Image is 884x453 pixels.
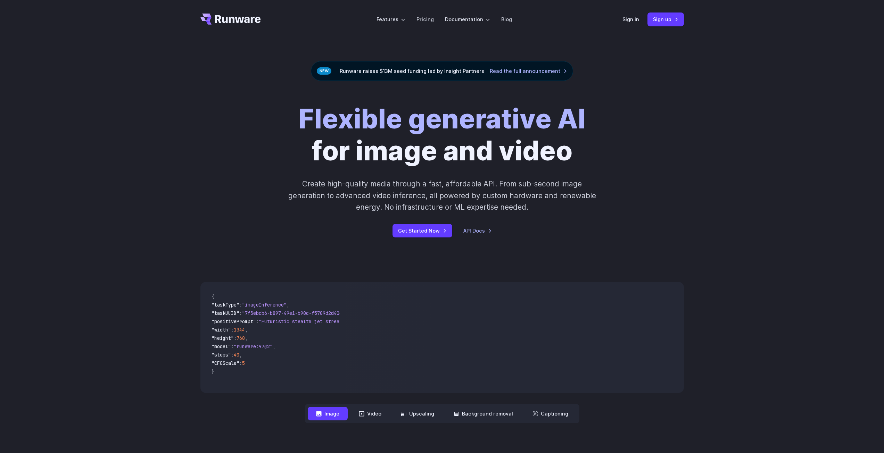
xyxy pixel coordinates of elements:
[231,352,234,358] span: :
[234,335,237,341] span: :
[212,318,256,325] span: "positivePrompt"
[501,15,512,23] a: Blog
[259,318,512,325] span: "Futuristic stealth jet streaking through a neon-lit cityscape with glowing purple exhaust"
[237,335,245,341] span: 768
[200,14,261,25] a: Go to /
[231,327,234,333] span: :
[524,407,577,420] button: Captioning
[239,360,242,366] span: :
[234,352,239,358] span: 40
[245,327,248,333] span: ,
[287,302,289,308] span: ,
[242,302,287,308] span: "imageInference"
[212,293,214,300] span: {
[647,12,684,26] a: Sign up
[622,15,639,23] a: Sign in
[273,343,275,350] span: ,
[308,407,348,420] button: Image
[287,178,597,213] p: Create high-quality media through a fast, affordable API. From sub-second image generation to adv...
[242,360,245,366] span: 5
[311,61,573,81] div: Runware raises $13M seed funding led by Insight Partners
[445,407,521,420] button: Background removal
[212,352,231,358] span: "steps"
[299,103,586,135] strong: Flexible generative AI
[299,103,586,167] h1: for image and video
[239,310,242,316] span: :
[212,310,239,316] span: "taskUUID"
[393,407,443,420] button: Upscaling
[212,327,231,333] span: "width"
[393,224,452,237] a: Get Started Now
[245,335,248,341] span: ,
[212,335,234,341] span: "height"
[239,302,242,308] span: :
[234,343,273,350] span: "runware:97@2"
[490,67,567,75] a: Read the full announcement
[212,368,214,375] span: }
[212,302,239,308] span: "taskType"
[212,343,231,350] span: "model"
[242,310,348,316] span: "7f3ebcb6-b897-49e1-b98c-f5789d2d40d7"
[239,352,242,358] span: ,
[212,360,239,366] span: "CFGScale"
[231,343,234,350] span: :
[350,407,390,420] button: Video
[463,227,492,235] a: API Docs
[256,318,259,325] span: :
[445,15,490,23] label: Documentation
[416,15,434,23] a: Pricing
[234,327,245,333] span: 1344
[377,15,405,23] label: Features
